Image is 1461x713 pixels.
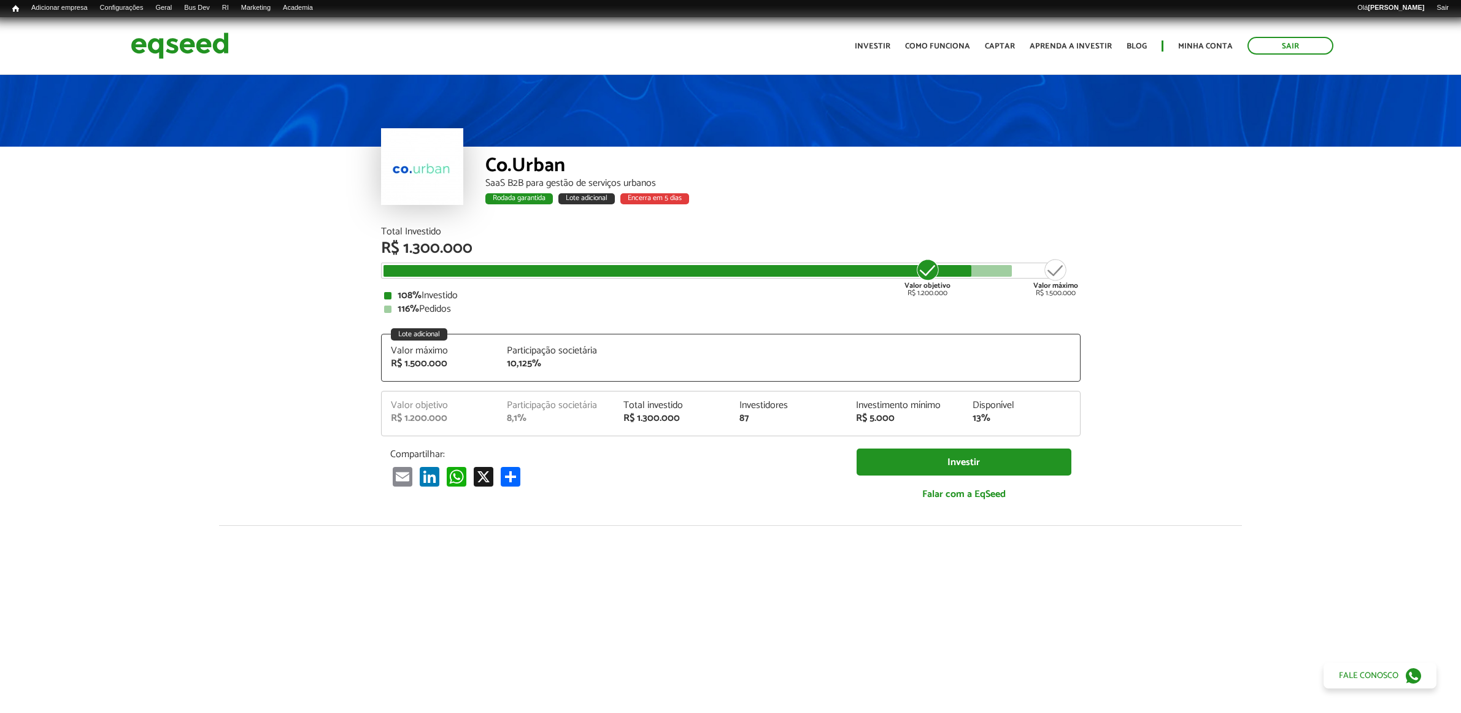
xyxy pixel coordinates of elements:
[398,287,422,304] strong: 108%
[739,414,838,423] div: 87
[904,280,950,291] strong: Valor objetivo
[216,3,235,13] a: RI
[471,466,496,487] a: X
[417,466,442,487] a: LinkedIn
[1033,280,1078,291] strong: Valor máximo
[1127,42,1147,50] a: Blog
[277,3,319,13] a: Academia
[94,3,150,13] a: Configurações
[507,401,605,410] div: Participação societária
[1324,663,1436,688] a: Fale conosco
[855,42,890,50] a: Investir
[1430,3,1455,13] a: Sair
[1368,4,1424,11] strong: [PERSON_NAME]
[1351,3,1430,13] a: Olá[PERSON_NAME]
[485,193,553,204] div: Rodada garantida
[485,179,1081,188] div: SaaS B2B para gestão de serviços urbanos
[1247,37,1333,55] a: Sair
[1030,42,1112,50] a: Aprenda a investir
[391,401,489,410] div: Valor objetivo
[856,401,954,410] div: Investimento mínimo
[739,401,838,410] div: Investidores
[904,258,950,297] div: R$ 1.200.000
[498,466,523,487] a: Compartilhar
[857,482,1071,507] a: Falar com a EqSeed
[149,3,178,13] a: Geral
[178,3,216,13] a: Bus Dev
[12,4,19,13] span: Início
[985,42,1015,50] a: Captar
[905,42,970,50] a: Como funciona
[973,414,1071,423] div: 13%
[620,193,689,204] div: Encerra em 5 dias
[1178,42,1233,50] a: Minha conta
[381,227,1081,237] div: Total Investido
[390,449,838,460] p: Compartilhar:
[857,449,1071,476] a: Investir
[391,414,489,423] div: R$ 1.200.000
[398,301,419,317] strong: 116%
[381,241,1081,256] div: R$ 1.300.000
[507,414,605,423] div: 8,1%
[856,414,954,423] div: R$ 5.000
[558,193,615,204] div: Lote adicional
[1033,258,1078,297] div: R$ 1.500.000
[391,346,489,356] div: Valor máximo
[235,3,277,13] a: Marketing
[623,414,722,423] div: R$ 1.300.000
[6,3,25,15] a: Início
[384,304,1077,314] div: Pedidos
[391,328,447,341] div: Lote adicional
[131,29,229,62] img: EqSeed
[391,359,489,369] div: R$ 1.500.000
[507,346,605,356] div: Participação societária
[444,466,469,487] a: WhatsApp
[623,401,722,410] div: Total investido
[25,3,94,13] a: Adicionar empresa
[485,156,1081,179] div: Co.Urban
[507,359,605,369] div: 10,125%
[973,401,1071,410] div: Disponível
[384,291,1077,301] div: Investido
[390,466,415,487] a: Email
